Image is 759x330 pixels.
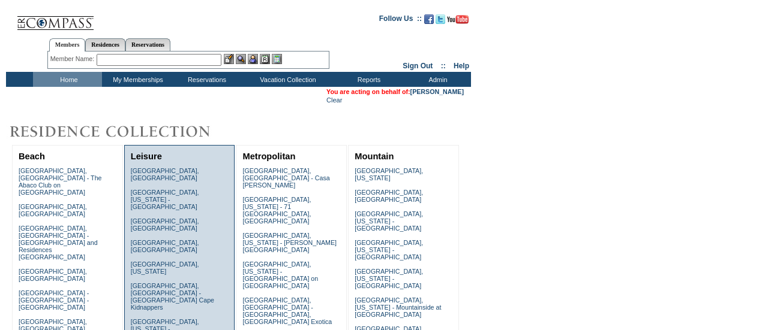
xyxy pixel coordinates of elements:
[260,54,270,64] img: Reservations
[441,62,446,70] span: ::
[242,152,295,161] a: Metropolitan
[447,18,469,25] a: Subscribe to our YouTube Channel
[224,54,234,64] img: b_edit.gif
[131,189,199,210] a: [GEOGRAPHIC_DATA], [US_STATE] - [GEOGRAPHIC_DATA]
[131,152,162,161] a: Leisure
[272,54,282,64] img: b_calculator.gif
[355,152,394,161] a: Mountain
[131,239,199,253] a: [GEOGRAPHIC_DATA], [GEOGRAPHIC_DATA]
[6,18,16,19] img: i.gif
[6,120,240,144] img: Destinations by Exclusive Resorts
[236,54,246,64] img: View
[125,38,170,51] a: Reservations
[50,54,97,64] div: Member Name:
[131,282,214,311] a: [GEOGRAPHIC_DATA], [GEOGRAPHIC_DATA] - [GEOGRAPHIC_DATA] Cape Kidnappers
[355,239,423,261] a: [GEOGRAPHIC_DATA], [US_STATE] - [GEOGRAPHIC_DATA]
[85,38,125,51] a: Residences
[333,72,402,87] td: Reports
[355,268,423,289] a: [GEOGRAPHIC_DATA], [US_STATE] - [GEOGRAPHIC_DATA]
[242,167,329,189] a: [GEOGRAPHIC_DATA], [GEOGRAPHIC_DATA] - Casa [PERSON_NAME]
[248,54,258,64] img: Impersonate
[410,88,464,95] a: [PERSON_NAME]
[131,167,199,181] a: [GEOGRAPHIC_DATA], [GEOGRAPHIC_DATA]
[240,72,333,87] td: Vacation Collection
[131,261,199,275] a: [GEOGRAPHIC_DATA], [US_STATE]
[424,18,434,25] a: Become our fan on Facebook
[242,261,318,289] a: [GEOGRAPHIC_DATA], [US_STATE] - [GEOGRAPHIC_DATA] on [GEOGRAPHIC_DATA]
[19,152,45,161] a: Beach
[16,6,94,31] img: Compass Home
[242,232,337,253] a: [GEOGRAPHIC_DATA], [US_STATE] - [PERSON_NAME][GEOGRAPHIC_DATA]
[242,296,332,325] a: [GEOGRAPHIC_DATA], [GEOGRAPHIC_DATA] - [GEOGRAPHIC_DATA], [GEOGRAPHIC_DATA] Exotica
[355,189,423,203] a: [GEOGRAPHIC_DATA], [GEOGRAPHIC_DATA]
[19,268,87,282] a: [GEOGRAPHIC_DATA], [GEOGRAPHIC_DATA]
[454,62,469,70] a: Help
[171,72,240,87] td: Reservations
[19,289,89,311] a: [GEOGRAPHIC_DATA] - [GEOGRAPHIC_DATA] - [GEOGRAPHIC_DATA]
[355,210,423,232] a: [GEOGRAPHIC_DATA], [US_STATE] - [GEOGRAPHIC_DATA]
[436,18,445,25] a: Follow us on Twitter
[326,88,464,95] span: You are acting on behalf of:
[102,72,171,87] td: My Memberships
[436,14,445,24] img: Follow us on Twitter
[447,15,469,24] img: Subscribe to our YouTube Channel
[19,167,102,196] a: [GEOGRAPHIC_DATA], [GEOGRAPHIC_DATA] - The Abaco Club on [GEOGRAPHIC_DATA]
[131,217,199,232] a: [GEOGRAPHIC_DATA], [GEOGRAPHIC_DATA]
[19,203,87,217] a: [GEOGRAPHIC_DATA], [GEOGRAPHIC_DATA]
[424,14,434,24] img: Become our fan on Facebook
[379,13,422,28] td: Follow Us ::
[355,167,423,181] a: [GEOGRAPHIC_DATA], [US_STATE]
[19,225,98,261] a: [GEOGRAPHIC_DATA], [GEOGRAPHIC_DATA] - [GEOGRAPHIC_DATA] and Residences [GEOGRAPHIC_DATA]
[33,72,102,87] td: Home
[403,62,433,70] a: Sign Out
[326,96,342,104] a: Clear
[242,196,311,225] a: [GEOGRAPHIC_DATA], [US_STATE] - 71 [GEOGRAPHIC_DATA], [GEOGRAPHIC_DATA]
[355,296,441,318] a: [GEOGRAPHIC_DATA], [US_STATE] - Mountainside at [GEOGRAPHIC_DATA]
[402,72,471,87] td: Admin
[49,38,86,52] a: Members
